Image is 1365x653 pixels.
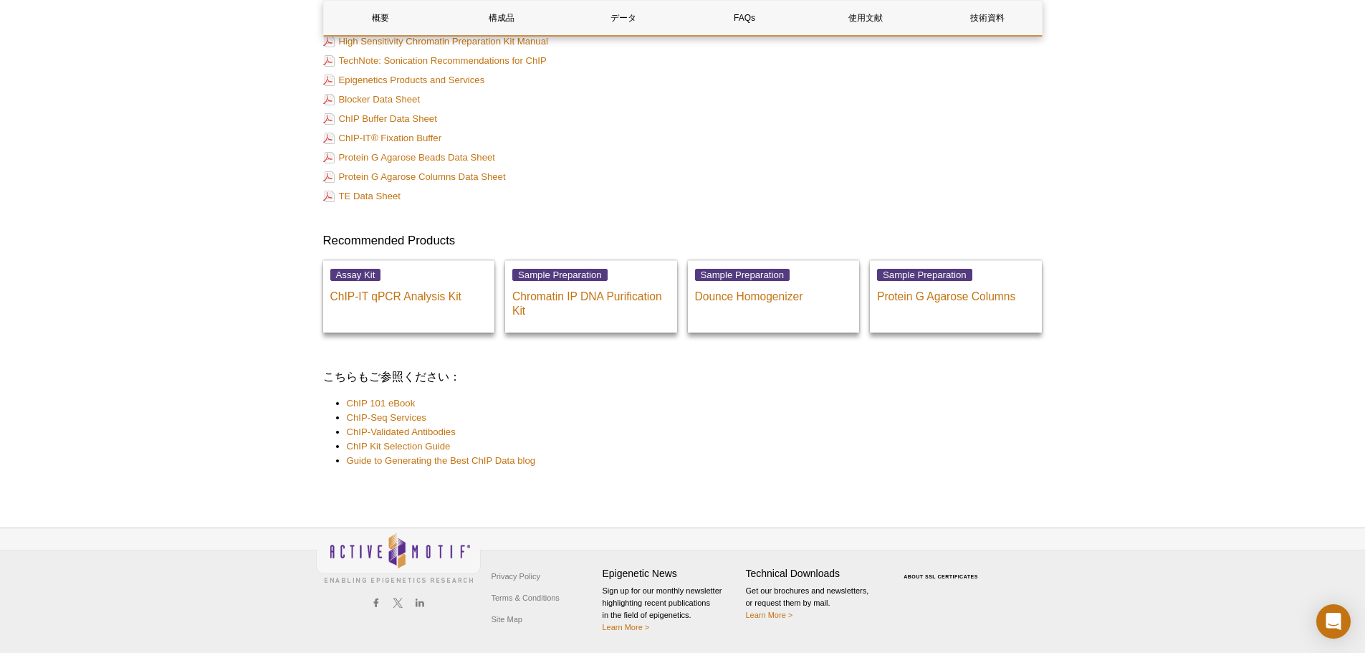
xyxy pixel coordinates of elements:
[930,1,1044,35] a: 技術資料
[445,1,559,35] a: 構成品
[746,568,882,580] h4: Technical Downloads
[687,1,801,35] a: FAQs
[488,587,563,609] a: Terms & Conditions
[347,396,416,411] a: ChIP 101 eBook
[695,269,790,281] span: Sample Preparation
[688,260,860,333] a: Sample Preparation Dounce Homogenizer
[695,282,853,304] p: Dounce Homogenizer
[512,269,608,281] span: Sample Preparation
[603,623,650,631] a: Learn More >
[603,585,739,634] p: Sign up for our monthly newsletter highlighting recent publications in the field of epigenetics.
[316,528,481,586] img: Active Motif,
[324,1,438,35] a: 概要
[889,553,997,585] table: Click to Verify - This site chose Symantec SSL for secure e-commerce and confidential communicati...
[323,73,485,87] a: Epigenetics Products and Services
[323,112,437,125] a: ChIP Buffer Data Sheet
[347,454,536,468] a: Guide to Generating the Best ChIP Data blog
[323,260,495,333] a: Assay Kit ChIP-IT qPCR Analysis Kit
[877,282,1035,304] p: Protein G Agarose Columns
[323,151,495,164] a: Protein G Agarose Beads Data Sheet
[323,170,506,183] a: Protein G Agarose Columns Data Sheet
[488,609,526,630] a: Site Map
[603,568,739,580] h4: Epigenetic News
[323,368,1043,386] h3: こちらもご参照ください：
[505,260,677,333] a: Sample Preparation Chromatin IP DNA Purification Kit
[870,260,1042,333] a: Sample Preparation Protein G Agarose Columns
[323,189,401,203] a: TE Data Sheet
[566,1,680,35] a: データ
[323,34,548,48] a: High Sensitivity Chromatin Preparation Kit Manual
[488,566,544,587] a: Privacy Policy
[746,585,882,621] p: Get our brochures and newsletters, or request them by mail.
[323,54,547,67] a: TechNote: Sonication Recommendations for ChIP
[323,92,421,106] a: Blocker Data Sheet
[904,574,978,579] a: ABOUT SSL CERTIFICATES
[877,269,972,281] span: Sample Preparation
[347,439,451,454] a: ChIP Kit Selection Guide
[323,232,1043,249] h3: Recommended Products
[746,611,793,619] a: Learn More >
[809,1,923,35] a: 使用文献
[347,411,426,425] a: ChIP-Seq Services
[347,425,456,439] a: ChIP-Validated Antibodies
[1316,604,1351,639] div: Open Intercom Messenger
[330,282,488,304] p: ChIP-IT qPCR Analysis Kit
[323,131,442,145] a: ChIP-IT® Fixation Buffer
[330,269,381,281] span: Assay Kit
[512,282,670,318] p: Chromatin IP DNA Purification Kit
